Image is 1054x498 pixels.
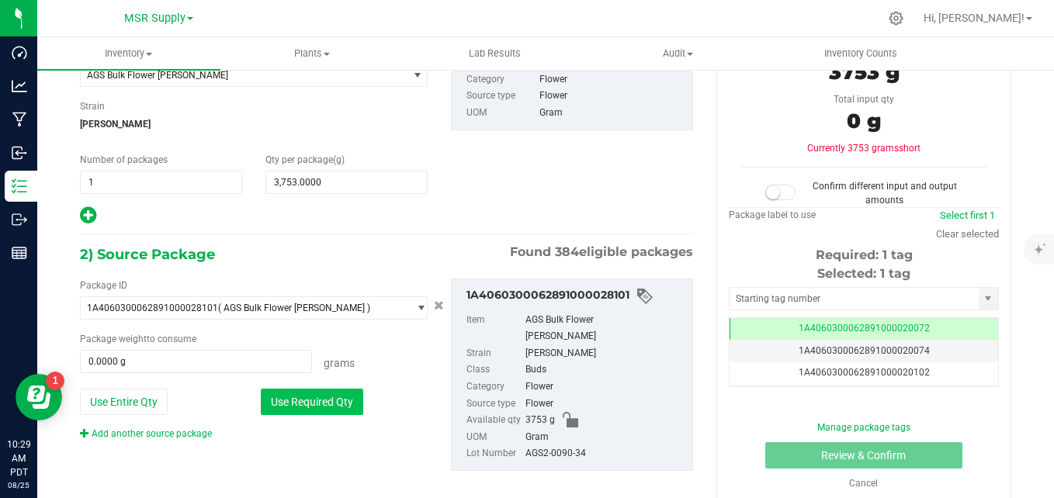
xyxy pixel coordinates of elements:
div: AGS Bulk Flower [PERSON_NAME] [525,312,685,345]
span: Package to consume [80,334,196,344]
div: Flower [525,379,685,396]
span: Number of packages [80,154,168,165]
button: Use Entire Qty [80,389,168,415]
p: 08/25 [7,479,30,491]
div: Manage settings [886,11,906,26]
span: Add new output [80,213,96,224]
div: AGS2-0090-34 [525,445,685,462]
span: 384 [555,244,579,259]
a: Audit [586,37,769,70]
div: Flower [539,88,685,105]
span: Plants [221,47,403,61]
span: 0 g [847,109,881,133]
span: Found eligible packages [510,243,693,261]
iframe: Resource center [16,374,62,420]
div: Gram [525,429,685,446]
inline-svg: Reports [12,245,27,261]
span: Package ID [80,280,127,291]
button: Use Required Qty [261,389,363,415]
inline-svg: Analytics [12,78,27,94]
div: Flower [539,71,685,88]
a: Inventory [37,37,220,70]
span: 2) Source Package [80,243,215,266]
span: Inventory [37,47,220,61]
inline-svg: Inventory [12,178,27,194]
inline-svg: Outbound [12,212,27,227]
a: Lab Results [404,37,587,70]
a: Select first 1 [940,209,995,221]
span: Grams [324,357,355,369]
label: UOM [466,429,522,446]
span: Lab Results [448,47,542,61]
label: Source type [466,396,522,413]
span: MSR Supply [124,12,185,25]
label: Strain [80,99,105,113]
div: Buds [525,361,685,379]
iframe: Resource center unread badge [46,372,64,390]
span: ( AGS Bulk Flower [PERSON_NAME] ) [218,303,370,313]
a: Inventory Counts [769,37,952,70]
span: [PERSON_NAME] [80,112,428,136]
a: Clear selected [936,228,999,240]
span: Currently 3753 grams [807,143,921,154]
a: Add another source package [80,428,212,439]
label: Category [466,71,536,88]
a: Cancel [849,478,878,489]
label: Class [466,361,522,379]
span: 1A4060300062891000020072 [799,323,930,334]
span: AGS Bulk Flower [PERSON_NAME] [87,70,389,81]
label: Lot Number [466,445,522,462]
span: 1A4060300062891000028101 [87,303,218,313]
input: 0.0000 g [81,351,311,372]
input: 1 [81,171,241,193]
label: Available qty [466,412,522,429]
span: Inventory Counts [803,47,918,61]
inline-svg: Inbound [12,145,27,161]
span: 1A4060300062891000020074 [799,345,930,356]
input: Starting tag number [730,288,979,310]
span: 1A4060300062891000020102 [799,367,930,378]
span: Package label to use [729,209,816,220]
input: 3,753.0000 [266,171,427,193]
span: select [407,64,427,86]
inline-svg: Dashboard [12,45,27,61]
a: Manage package tags [817,422,910,433]
span: Audit [587,47,768,61]
span: weight [119,334,147,344]
label: Source type [466,88,536,105]
div: [PERSON_NAME] [525,345,685,362]
span: (g) [333,154,345,165]
div: 1A4060300062891000028101 [466,287,685,306]
label: Item [466,312,522,345]
span: Hi, [PERSON_NAME]! [924,12,1025,24]
span: Required: 1 tag [816,247,913,262]
div: Gram [539,105,685,122]
span: short [899,143,921,154]
span: 3753 g [525,412,555,429]
span: select [979,288,998,310]
button: Cancel button [429,295,449,317]
span: Selected: 1 tag [817,266,910,281]
label: UOM [466,105,536,122]
a: Plants [220,37,404,70]
p: 10:29 AM PDT [7,437,30,479]
span: Total input qty [834,94,894,105]
button: Review & Confirm [765,442,962,469]
label: Strain [466,345,522,362]
label: Category [466,379,522,396]
span: Qty per package [265,154,345,165]
inline-svg: Manufacturing [12,112,27,127]
span: Confirm different input and output amounts [813,181,957,206]
span: select [407,297,427,319]
div: Flower [525,396,685,413]
span: 3753 g [829,60,900,85]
